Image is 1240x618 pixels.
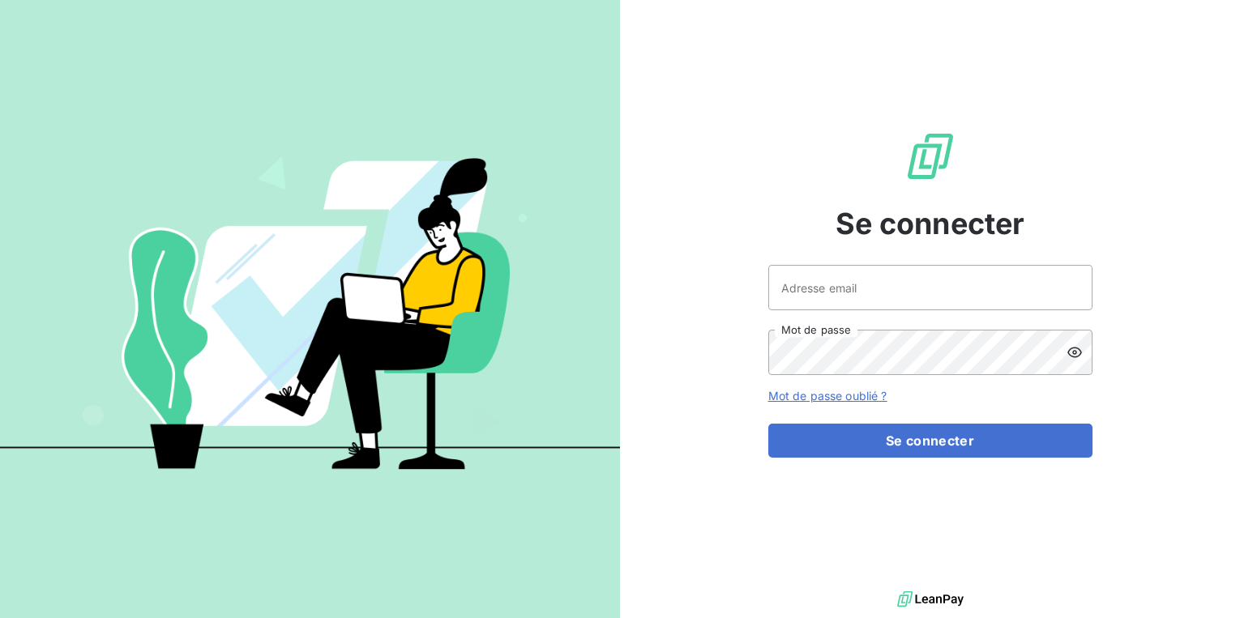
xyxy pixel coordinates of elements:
input: placeholder [768,265,1092,310]
button: Se connecter [768,424,1092,458]
a: Mot de passe oublié ? [768,389,887,403]
img: Logo LeanPay [904,130,956,182]
img: logo [897,587,964,612]
span: Se connecter [836,202,1025,245]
